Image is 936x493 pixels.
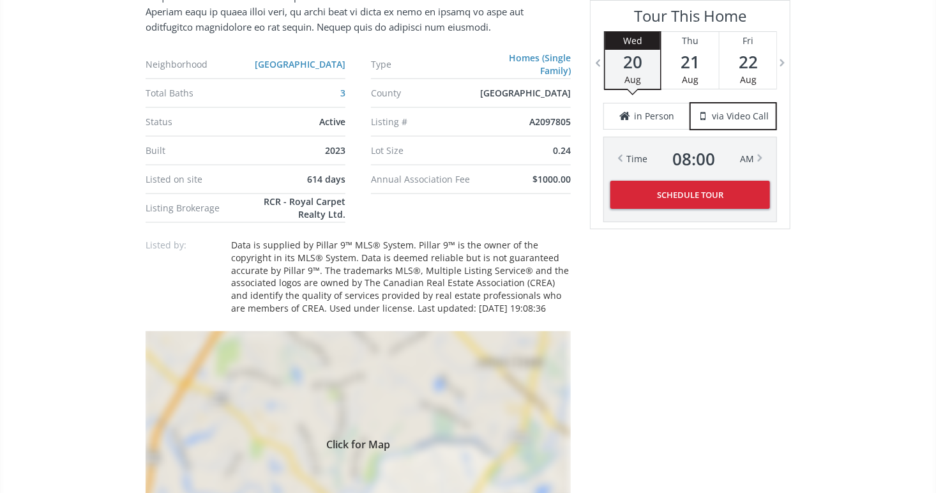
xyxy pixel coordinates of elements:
[146,60,252,69] div: Neighborhood
[720,53,777,71] span: 22
[740,73,757,86] span: Aug
[480,87,571,99] span: [GEOGRAPHIC_DATA]
[634,110,674,123] span: in Person
[624,73,641,86] span: Aug
[712,110,769,123] span: via Video Call
[529,116,571,128] span: A2097805
[371,60,476,69] div: Type
[146,204,235,213] div: Listing Brokerage
[371,118,477,126] div: Listing #
[231,239,571,315] div: Data is supplied by Pillar 9™ MLS® System. Pillar 9™ is the owner of the copyright in its MLS® Sy...
[605,32,660,50] div: Wed
[146,118,252,126] div: Status
[371,175,477,184] div: Annual Association Fee
[532,173,571,185] span: $1000.00
[605,53,660,71] span: 20
[146,239,222,252] p: Listed by:
[553,144,571,156] span: 0.24
[319,116,345,128] span: Active
[340,87,345,99] a: 3
[682,73,698,86] span: Aug
[325,144,345,156] span: 2023
[264,195,345,220] span: RCR - Royal Carpet Realty Ltd.
[661,32,718,50] div: Thu
[509,52,571,77] a: Homes (Single Family)
[661,53,718,71] span: 21
[672,150,715,168] span: 08 : 00
[146,438,571,448] span: Click for Map
[610,181,770,209] button: Schedule Tour
[146,146,252,155] div: Built
[307,173,345,185] span: 614 days
[603,7,777,31] h3: Tour This Home
[626,150,754,168] div: Time AM
[146,89,252,98] div: Total Baths
[255,58,345,70] a: [GEOGRAPHIC_DATA]
[371,146,477,155] div: Lot Size
[720,32,777,50] div: Fri
[146,175,252,184] div: Listed on site
[371,89,477,98] div: County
